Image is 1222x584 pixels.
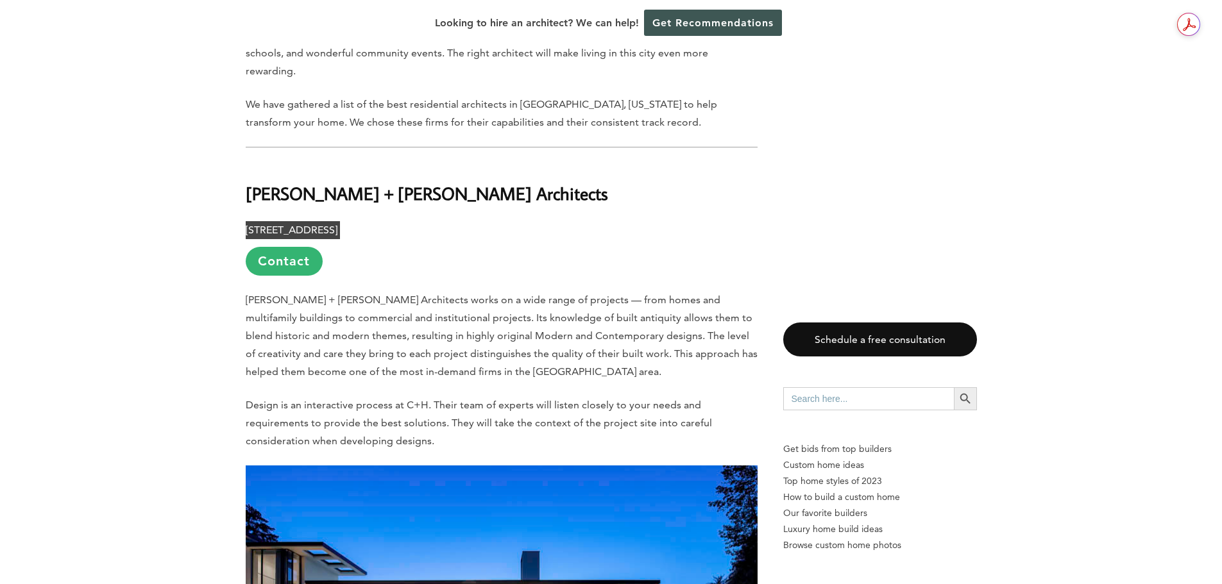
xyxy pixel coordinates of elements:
[644,10,782,36] a: Get Recommendations
[783,387,954,410] input: Search here...
[783,521,977,537] a: Luxury home build ideas
[783,473,977,489] a: Top home styles of 2023
[246,247,323,276] a: Contact
[976,492,1207,569] iframe: Drift Widget Chat Controller
[246,224,337,236] b: [STREET_ADDRESS]
[246,182,608,204] b: [PERSON_NAME] + [PERSON_NAME] Architects
[246,399,712,447] span: Design is an interactive process at C+H. Their team of experts will listen closely to your needs ...
[246,294,758,378] span: [PERSON_NAME] + [PERSON_NAME] Architects works on a wide range of projects — from homes and multi...
[783,322,977,356] a: Schedule a free consultation
[783,537,977,553] a: Browse custom home photos
[783,489,977,505] a: How to build a custom home
[783,457,977,473] a: Custom home ideas
[958,392,972,406] svg: Search
[783,505,977,521] a: Our favorite builders
[783,441,977,457] p: Get bids from top builders
[246,29,745,77] span: Roswell is one of the most desirable places to live in [US_STATE], thanks to plenty of green spac...
[246,98,717,128] span: We have gathered a list of the best residential architects in [GEOGRAPHIC_DATA], [US_STATE] to he...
